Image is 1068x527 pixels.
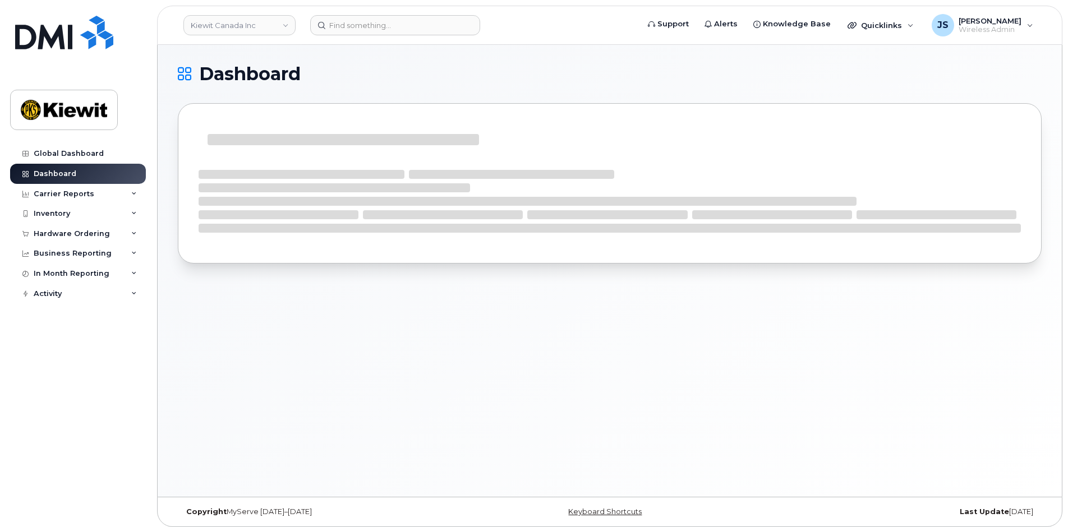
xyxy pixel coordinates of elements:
strong: Copyright [186,507,227,516]
div: MyServe [DATE]–[DATE] [178,507,466,516]
div: [DATE] [754,507,1042,516]
a: Keyboard Shortcuts [568,507,642,516]
span: Dashboard [199,66,301,82]
strong: Last Update [960,507,1009,516]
